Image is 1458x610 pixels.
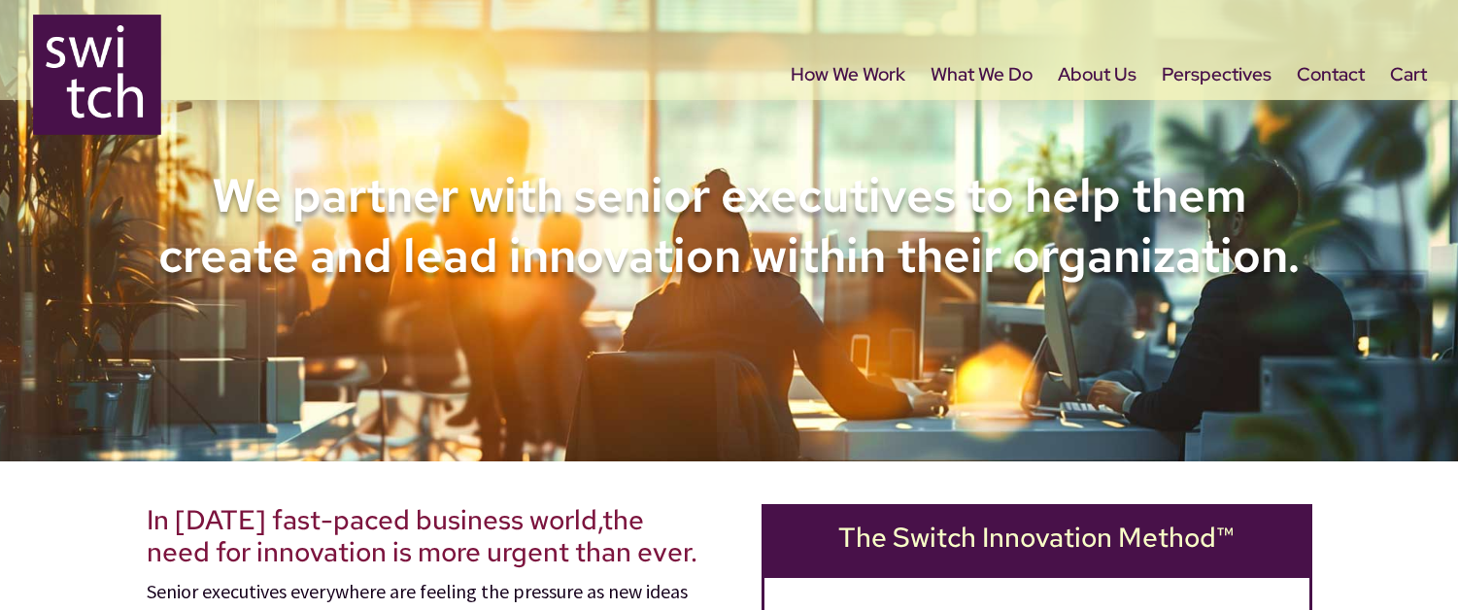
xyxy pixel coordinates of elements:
a: Contact [1297,68,1365,150]
h2: The Switch Innovation Method™ [778,522,1296,564]
span: In [DATE] fast-paced business world, [147,501,602,538]
a: About Us [1058,68,1136,150]
a: Perspectives [1162,68,1272,150]
h1: We partner with senior executives to help them create and lead innovation within their organization. [147,165,1312,296]
span: the need for innovation is more urgent than ever. [147,501,697,571]
a: What We Do [931,68,1033,150]
a: Cart [1390,68,1427,150]
a: How We Work [791,68,905,150]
